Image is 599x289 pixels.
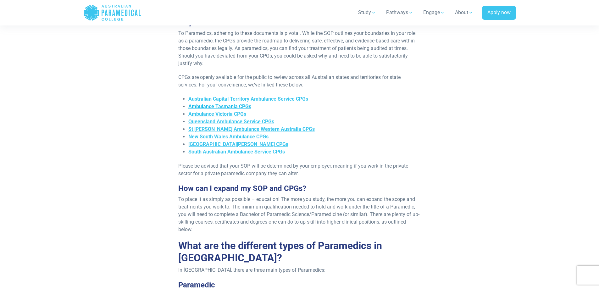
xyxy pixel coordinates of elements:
[178,163,408,176] span: Please be advised that your SOP will be determined by your employer, meaning if you work in the p...
[188,103,251,109] a: Ambulance Tasmania CPGs
[188,119,274,125] a: Queensland Ambulance Service CPGs
[178,30,415,66] span: To Paramedics, adhering to these documents is pivotal. While the SOP outlines your boundaries in ...
[178,267,325,273] span: In [GEOGRAPHIC_DATA], there are three main types of Paramedics:
[178,196,419,232] span: To place it as simply as possible – education! The more you study, the more you can expand the sc...
[188,149,285,155] a: South Australian Ambulance Service CPGs
[83,3,141,23] a: Australian Paramedical College
[188,126,315,132] a: St [PERSON_NAME] Ambulance Western Australia CPGs
[354,4,380,21] a: Study
[419,4,449,21] a: Engage
[178,240,382,264] span: What are the different types of Paramedics in [GEOGRAPHIC_DATA]?
[451,4,477,21] a: About
[178,74,401,88] span: CPGs are openly available for the public to review across all Australian states and territories f...
[482,6,516,20] a: Apply now
[178,18,319,27] span: Why do CPG and SOP documents matter?
[188,111,246,117] a: Ambulance Victoria CPGs
[178,184,306,193] span: How can I expand my SOP and CPGs?
[188,141,288,147] a: [GEOGRAPHIC_DATA][PERSON_NAME] CPGs
[382,4,417,21] a: Pathways
[188,134,269,140] a: New South Wales Ambulance CPGs
[188,96,308,102] a: Australian Capital Territory Ambulance Service CPGs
